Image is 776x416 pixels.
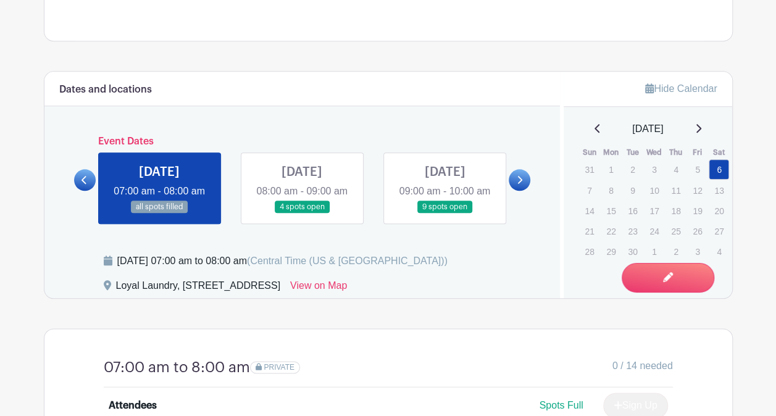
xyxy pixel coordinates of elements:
p: 13 [709,181,729,200]
p: 10 [644,181,664,200]
a: View on Map [290,278,347,298]
p: 30 [622,242,643,261]
th: Fri [686,146,708,159]
p: 4 [709,242,729,261]
th: Mon [600,146,622,159]
p: 12 [687,181,707,200]
div: Loyal Laundry, [STREET_ADDRESS] [116,278,280,298]
span: Spots Full [539,400,583,410]
div: Attendees [109,398,157,413]
p: 14 [579,201,599,220]
th: Tue [622,146,643,159]
span: 0 / 14 needed [612,359,673,373]
th: Wed [643,146,665,159]
p: 26 [687,222,707,241]
p: 2 [665,242,686,261]
p: 28 [579,242,599,261]
p: 5 [687,160,707,179]
p: 1 [644,242,664,261]
p: 4 [665,160,686,179]
th: Thu [665,146,686,159]
span: (Central Time (US & [GEOGRAPHIC_DATA])) [247,256,448,266]
span: [DATE] [632,122,663,136]
p: 8 [601,181,621,200]
p: 27 [709,222,729,241]
h4: 07:00 am to 8:00 am [104,359,250,376]
a: 6 [709,159,729,180]
p: 19 [687,201,707,220]
p: 20 [709,201,729,220]
div: [DATE] 07:00 am to 08:00 am [117,254,448,268]
th: Sat [708,146,730,159]
a: Hide Calendar [645,83,717,94]
p: 2 [622,160,643,179]
p: 29 [601,242,621,261]
p: 11 [665,181,686,200]
p: 9 [622,181,643,200]
p: 3 [644,160,664,179]
p: 22 [601,222,621,241]
p: 1 [601,160,621,179]
p: 25 [665,222,686,241]
p: 7 [579,181,599,200]
h6: Event Dates [96,136,509,148]
p: 24 [644,222,664,241]
p: 21 [579,222,599,241]
p: 15 [601,201,621,220]
p: 23 [622,222,643,241]
span: PRIVATE [264,363,294,372]
p: 31 [579,160,599,179]
p: 18 [665,201,686,220]
p: 16 [622,201,643,220]
p: 17 [644,201,664,220]
p: 3 [687,242,707,261]
th: Sun [578,146,600,159]
h6: Dates and locations [59,84,152,96]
